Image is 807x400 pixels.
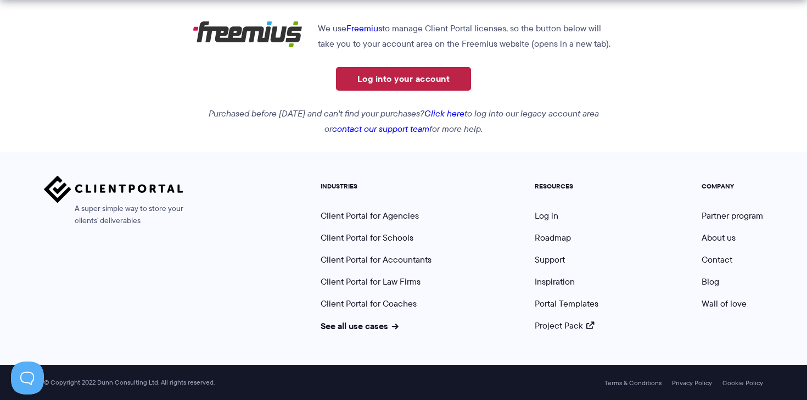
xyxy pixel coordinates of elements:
a: Cookie Policy [722,379,763,387]
a: Client Portal for Accountants [321,253,431,266]
a: Blog [702,275,719,288]
a: Client Portal for Schools [321,231,413,244]
iframe: Toggle Customer Support [11,362,44,395]
img: Freemius logo [193,21,302,48]
p: We use to manage Client Portal licenses, so the button below will take you to your account area o... [193,21,615,52]
a: See all use cases [321,319,399,332]
em: Purchased before [DATE] and can't find your purchases? to log into our legacy account area or for... [209,107,599,135]
a: Support [535,253,565,266]
a: Log in [535,209,558,222]
h5: RESOURCES [535,182,598,190]
a: About us [702,231,736,244]
a: Client Portal for Agencies [321,209,419,222]
a: Click here [424,107,464,120]
a: contact our support team [332,123,429,135]
a: Project Pack [535,319,594,332]
a: Roadmap [535,231,571,244]
a: Log into your account [336,67,471,91]
a: Client Portal for Law Firms [321,275,421,288]
a: Wall of love [702,297,747,310]
a: Client Portal for Coaches [321,297,417,310]
a: Inspiration [535,275,575,288]
a: Portal Templates [535,297,598,310]
a: Terms & Conditions [604,379,662,387]
a: Contact [702,253,732,266]
a: Privacy Policy [672,379,712,387]
a: Partner program [702,209,763,222]
span: A super simple way to store your clients' deliverables [44,203,183,227]
span: © Copyright 2022 Dunn Consulting Ltd. All rights reserved. [38,379,220,387]
h5: COMPANY [702,182,763,190]
a: Freemius [346,22,382,35]
h5: INDUSTRIES [321,182,431,190]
